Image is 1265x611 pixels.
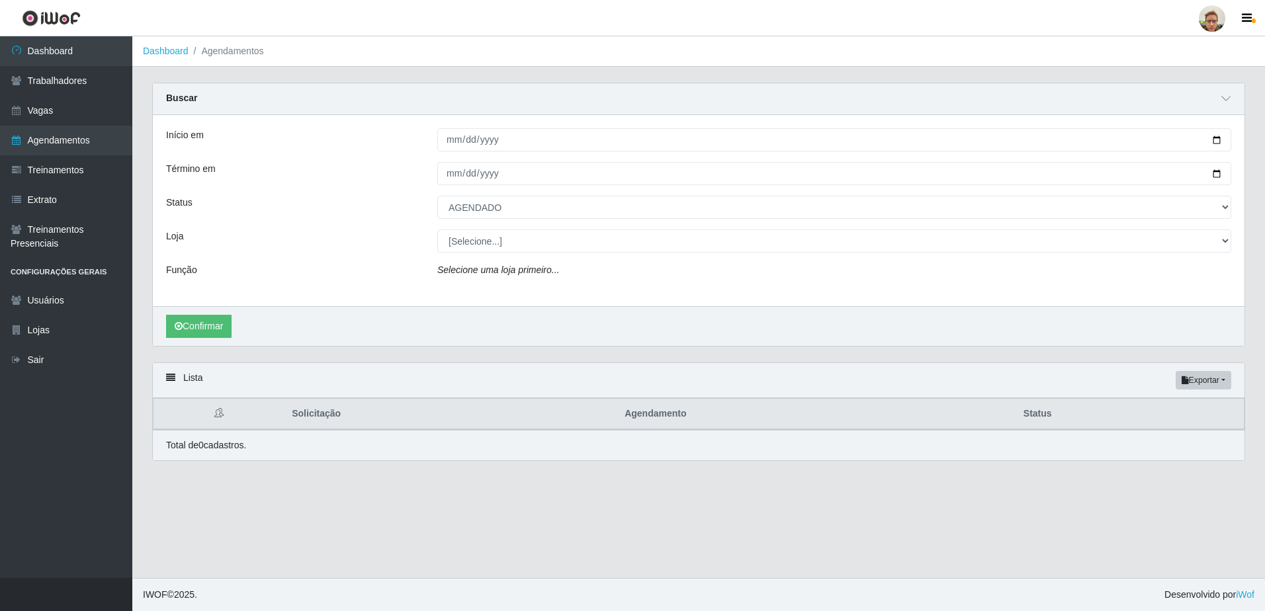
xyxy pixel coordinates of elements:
label: Loja [166,229,183,243]
nav: breadcrumb [132,36,1265,67]
input: 00/00/0000 [437,128,1231,151]
input: 00/00/0000 [437,162,1231,185]
span: IWOF [143,589,167,600]
label: Status [166,196,193,210]
span: © 2025 . [143,588,197,602]
img: CoreUI Logo [22,10,81,26]
button: Confirmar [166,315,232,338]
span: Desenvolvido por [1164,588,1254,602]
label: Início em [166,128,204,142]
label: Função [166,263,197,277]
strong: Buscar [166,93,197,103]
th: Status [1016,399,1244,430]
li: Agendamentos [189,44,264,58]
a: Dashboard [143,46,189,56]
th: Agendamento [617,399,1016,430]
th: Solicitação [284,399,617,430]
p: Total de 0 cadastros. [166,438,246,452]
button: Exportar [1176,371,1231,389]
a: iWof [1236,589,1254,600]
label: Término em [166,162,216,176]
i: Selecione uma loja primeiro... [437,265,559,275]
div: Lista [153,363,1244,398]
